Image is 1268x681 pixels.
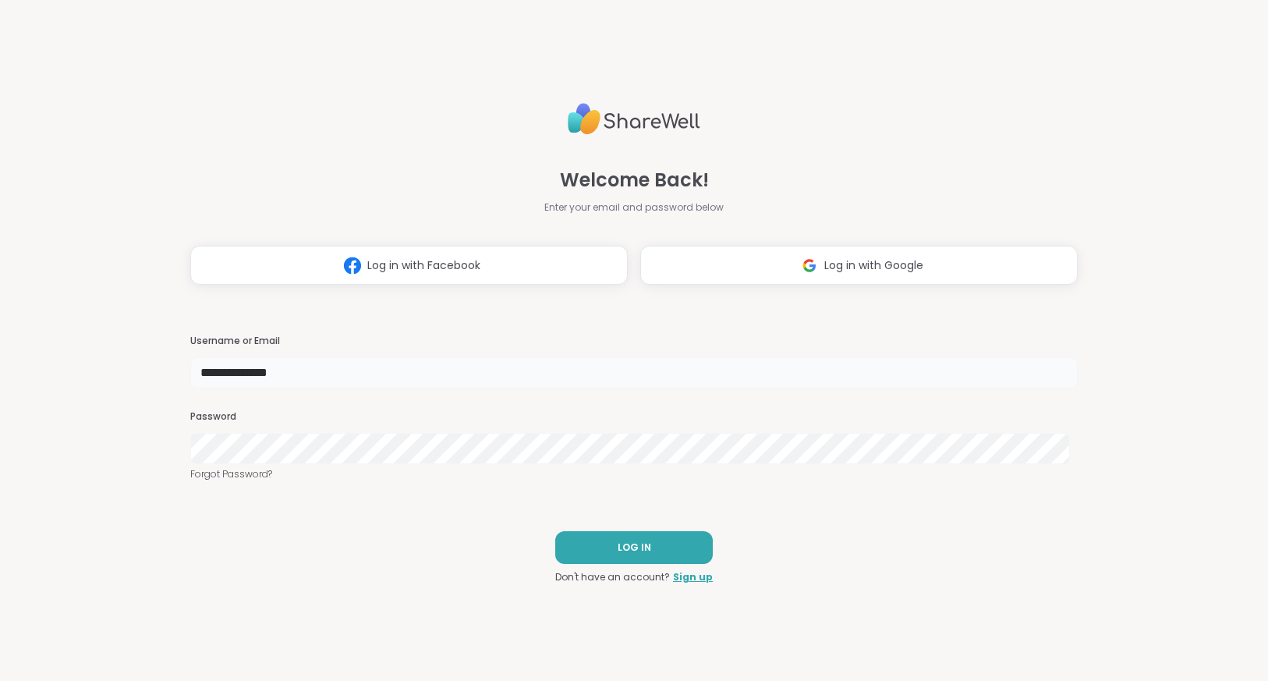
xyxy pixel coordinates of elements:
[190,467,1078,481] a: Forgot Password?
[555,570,670,584] span: Don't have an account?
[795,251,824,280] img: ShareWell Logomark
[673,570,713,584] a: Sign up
[367,257,480,274] span: Log in with Facebook
[618,541,651,555] span: LOG IN
[338,251,367,280] img: ShareWell Logomark
[190,410,1078,424] h3: Password
[568,97,700,141] img: ShareWell Logo
[824,257,923,274] span: Log in with Google
[544,200,724,215] span: Enter your email and password below
[190,246,628,285] button: Log in with Facebook
[190,335,1078,348] h3: Username or Email
[640,246,1078,285] button: Log in with Google
[555,531,713,564] button: LOG IN
[560,166,709,194] span: Welcome Back!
